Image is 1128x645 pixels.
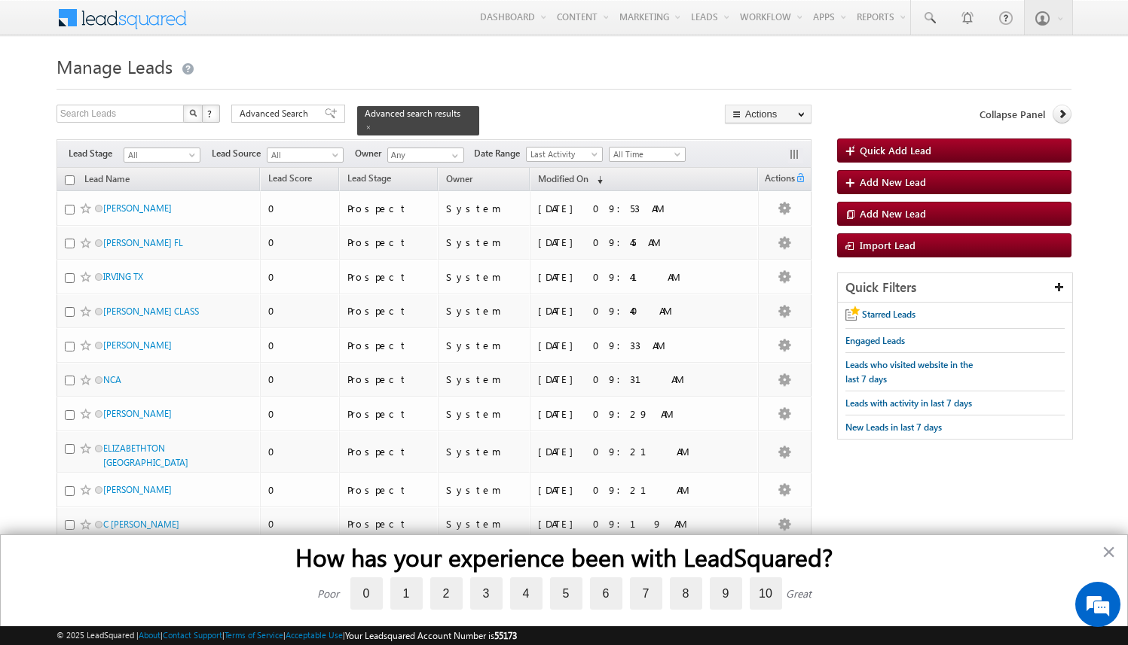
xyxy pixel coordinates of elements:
[538,339,745,352] div: [DATE] 09:33 AM
[862,309,916,320] span: Starred Leads
[538,373,745,386] div: [DATE] 09:31 AM
[103,237,183,248] a: [PERSON_NAME] FL
[860,175,926,188] span: Add New Lead
[538,517,745,531] div: [DATE] 09:19 AM
[268,202,332,215] div: 0
[268,270,332,284] div: 0
[268,339,332,352] div: 0
[725,105,812,123] button: Actions
[103,306,199,317] a: [PERSON_NAME] CLASS
[345,630,517,641] span: Your Leadsquared Account Number is
[591,174,603,186] span: (sorted descending)
[845,359,973,385] span: Leads who visited website in the last 7 days
[510,577,543,610] label: 4
[590,577,622,610] label: 6
[103,202,172,214] a: [PERSON_NAME]
[446,304,523,318] div: System
[786,586,812,601] div: Great
[268,407,332,421] div: 0
[355,147,387,160] span: Owner
[103,374,121,385] a: NCA
[225,630,283,640] a: Terms of Service
[268,373,332,386] div: 0
[710,577,742,610] label: 9
[268,236,332,249] div: 0
[103,443,188,468] a: ELIZABETHTON [GEOGRAPHIC_DATA]
[845,421,942,433] span: New Leads in last 7 days
[750,577,782,610] label: 10
[347,236,432,249] div: Prospect
[347,270,432,284] div: Prospect
[124,148,196,162] span: All
[390,577,423,610] label: 1
[446,445,523,458] div: System
[446,270,523,284] div: System
[103,484,172,495] a: [PERSON_NAME]
[527,148,598,161] span: Last Activity
[268,517,332,531] div: 0
[845,335,905,346] span: Engaged Leads
[446,339,523,352] div: System
[538,270,745,284] div: [DATE] 09:41 AM
[538,445,745,458] div: [DATE] 09:21 AM
[347,172,391,184] span: Lead Stage
[103,271,143,282] a: IRVING TX
[347,304,432,318] div: Prospect
[838,273,1072,303] div: Quick Filters
[240,107,313,120] span: Advanced Search
[365,108,460,119] span: Advanced search results
[350,577,383,610] label: 0
[538,407,745,421] div: [DATE] 09:29 AM
[207,107,214,120] span: ?
[860,239,916,251] span: Import Lead
[347,517,432,531] div: Prospect
[103,408,172,419] a: [PERSON_NAME]
[163,630,222,640] a: Contact Support
[446,483,523,497] div: System
[430,577,463,610] label: 2
[347,445,432,458] div: Prospect
[630,577,662,610] label: 7
[860,144,931,157] span: Quick Add Lead
[980,108,1045,121] span: Collapse Panel
[610,148,681,161] span: All Time
[1102,540,1116,564] button: Close
[347,483,432,497] div: Prospect
[444,148,463,163] a: Show All Items
[69,147,124,160] span: Lead Stage
[268,172,312,184] span: Lead Score
[103,339,172,351] a: [PERSON_NAME]
[446,236,523,249] div: System
[538,236,745,249] div: [DATE] 09:45 AM
[670,577,702,610] label: 8
[189,109,197,117] img: Search
[268,304,332,318] div: 0
[347,407,432,421] div: Prospect
[65,175,75,185] input: Check all records
[446,173,472,184] span: Owner
[317,586,339,601] div: Poor
[103,519,179,530] a: C [PERSON_NAME]
[845,397,972,409] span: Leads with activity in last 7 days
[139,630,160,640] a: About
[212,147,267,160] span: Lead Source
[268,445,332,458] div: 0
[446,407,523,421] div: System
[470,577,503,610] label: 3
[860,207,926,220] span: Add New Lead
[347,202,432,215] div: Prospect
[268,483,332,497] div: 0
[31,543,1097,571] h2: How has your experience been with LeadSquared?
[446,202,523,215] div: System
[57,628,517,643] span: © 2025 LeadSquared | | | | |
[538,304,745,318] div: [DATE] 09:40 AM
[387,148,464,163] input: Type to Search
[538,202,745,215] div: [DATE] 09:53 AM
[474,147,526,160] span: Date Range
[446,517,523,531] div: System
[267,148,339,162] span: All
[538,483,745,497] div: [DATE] 09:21 AM
[446,373,523,386] div: System
[347,373,432,386] div: Prospect
[494,630,517,641] span: 55173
